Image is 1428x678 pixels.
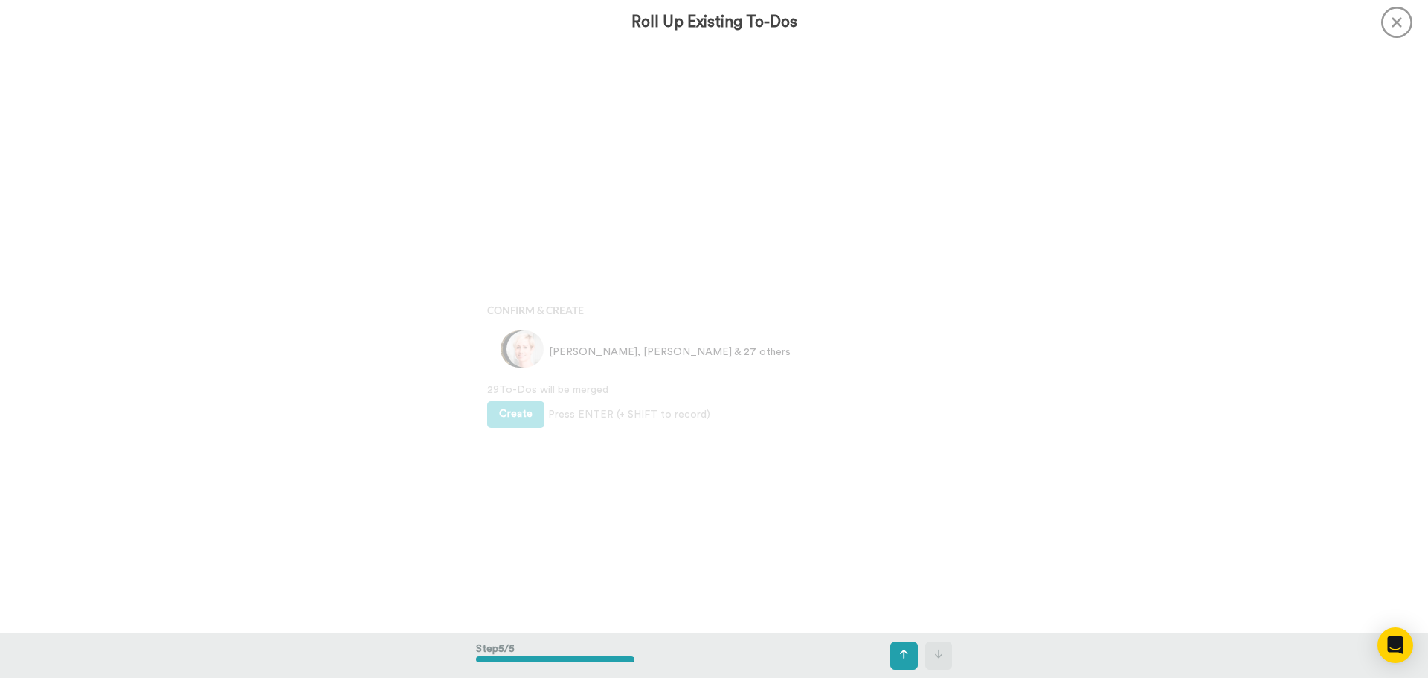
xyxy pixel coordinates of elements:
[506,330,544,368] img: 98fac1a4-598b-4e39-a6ab-8b71ff0053b2.jpg
[487,383,941,397] span: 29 To-Dos will be merged
[1377,627,1413,663] div: Open Intercom Messenger
[549,345,791,359] span: [PERSON_NAME], [PERSON_NAME] & 27 others
[503,330,540,368] img: bd5c3b07-282d-4fdf-96f5-3251f0d216d6.jpg
[487,401,544,428] button: Create
[476,634,634,677] div: Step 5 / 5
[487,304,941,316] h4: Confirm & Create
[548,407,710,422] span: Press ENTER (+ SHIFT to record)
[501,330,538,368] img: bd5b098d-e438-44c0-ac4e-8b62772e2dd0.jpg
[499,409,533,419] span: Create
[631,13,797,31] h3: Roll Up Existing To-Dos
